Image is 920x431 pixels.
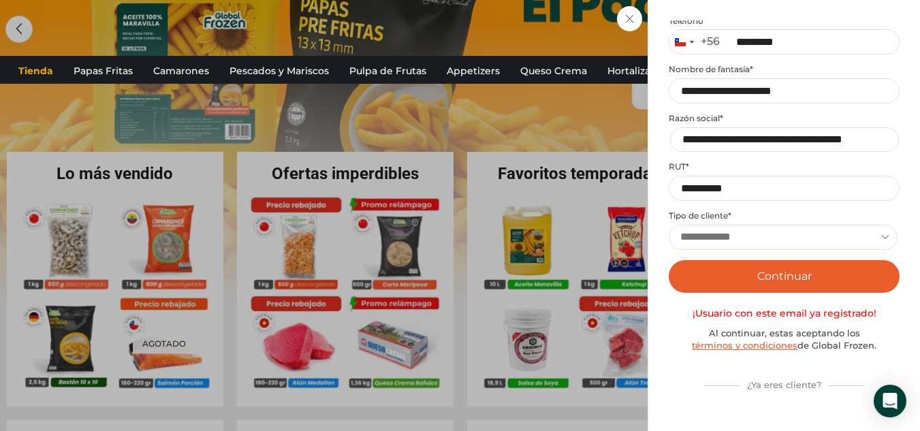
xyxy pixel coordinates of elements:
a: Pescados y Mariscos [223,58,336,84]
label: RUT [669,161,900,172]
label: Nombre de fantasía [669,64,900,75]
label: Razón social [669,113,900,124]
a: Pulpa de Frutas [343,58,433,84]
a: Appetizers [440,58,507,84]
label: Teléfono [669,16,900,27]
a: Tienda [12,58,60,84]
div: ¡Usuario con este email ya registrado! [669,300,900,327]
div: +56 [701,35,720,49]
button: Continuar [669,260,900,293]
a: Hortalizas [601,58,662,84]
label: Tipo de cliente [669,210,900,221]
a: Queso Crema [513,58,594,84]
a: Papas Fritas [67,58,140,84]
div: ¿Ya eres cliente? [697,374,872,392]
div: Open Intercom Messenger [874,385,906,417]
button: Selected country [669,30,720,54]
a: Camarones [146,58,216,84]
a: términos y condiciones [692,340,797,351]
div: Al continuar, estas aceptando los de Global Frozen. [669,327,900,352]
